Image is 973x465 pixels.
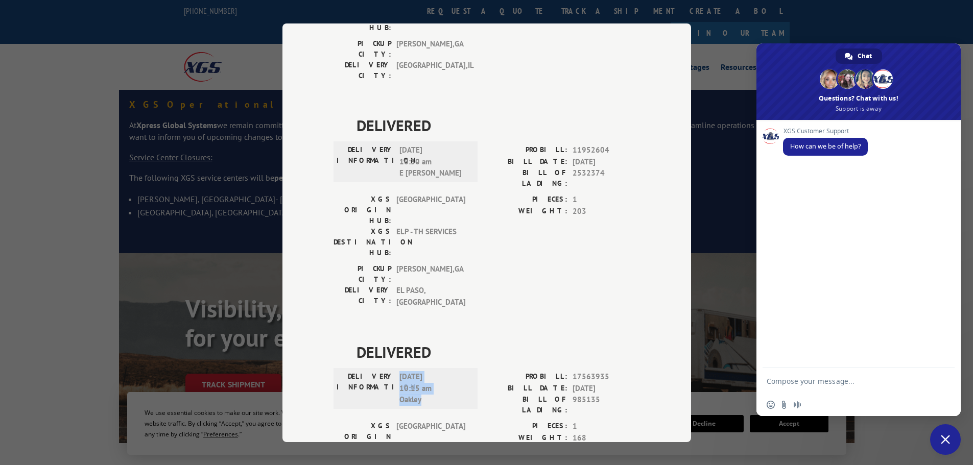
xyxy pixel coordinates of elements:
[767,368,930,394] textarea: Compose your message...
[399,371,468,406] span: [DATE] 10:15 am Oakley
[487,371,567,383] label: PROBILL:
[334,194,391,226] label: XGS ORIGIN HUB:
[487,394,567,415] label: BILL OF LADING:
[357,114,640,137] span: DELIVERED
[396,60,465,81] span: [GEOGRAPHIC_DATA] , IL
[334,421,391,453] label: XGS ORIGIN HUB:
[573,194,640,206] span: 1
[930,424,961,455] a: Close chat
[399,144,468,179] span: [DATE] 10:30 am E [PERSON_NAME]
[573,144,640,156] span: 11952604
[487,421,567,432] label: PIECES:
[487,205,567,217] label: WEIGHT:
[573,371,640,383] span: 17563935
[396,285,465,308] span: EL PASO , [GEOGRAPHIC_DATA]
[334,285,391,308] label: DELIVERY CITY:
[396,1,465,33] span: [GEOGRAPHIC_DATA]
[573,156,640,167] span: [DATE]
[573,421,640,432] span: 1
[487,382,567,394] label: BILL DATE:
[334,1,391,33] label: XGS DESTINATION HUB:
[357,340,640,363] span: DELIVERED
[487,167,567,189] label: BILL OF LADING:
[487,194,567,206] label: PIECES:
[836,48,882,64] a: Chat
[334,60,391,81] label: DELIVERY CITY:
[396,38,465,60] span: [PERSON_NAME] , GA
[780,401,788,409] span: Send a file
[790,142,861,151] span: How can we be of help?
[858,48,872,64] span: Chat
[337,371,394,406] label: DELIVERY INFORMATION:
[573,167,640,189] span: 2532374
[487,432,567,444] label: WEIGHT:
[487,144,567,156] label: PROBILL:
[334,263,391,285] label: PICKUP CITY:
[487,156,567,167] label: BILL DATE:
[573,382,640,394] span: [DATE]
[573,394,640,415] span: 985135
[396,194,465,226] span: [GEOGRAPHIC_DATA]
[767,401,775,409] span: Insert an emoji
[334,38,391,60] label: PICKUP CITY:
[783,128,868,135] span: XGS Customer Support
[396,226,465,258] span: ELP - TH SERVICES
[573,205,640,217] span: 203
[334,226,391,258] label: XGS DESTINATION HUB:
[793,401,801,409] span: Audio message
[337,144,394,179] label: DELIVERY INFORMATION:
[573,432,640,444] span: 168
[396,263,465,285] span: [PERSON_NAME] , GA
[396,421,465,453] span: [GEOGRAPHIC_DATA]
